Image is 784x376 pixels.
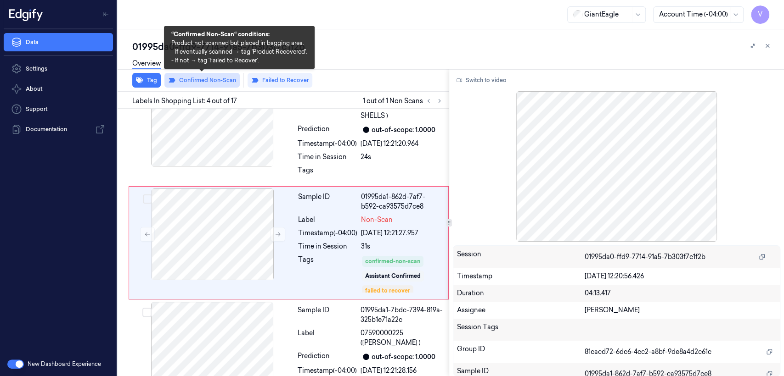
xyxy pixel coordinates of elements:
[372,125,435,135] div: out-of-scope: 1.0000
[298,101,357,121] div: Label
[298,139,357,149] div: Timestamp (-04:00)
[361,139,443,149] div: [DATE] 12:21:20.964
[361,152,443,162] div: 24s
[585,347,711,357] span: 81cacd72-6dc6-4cc2-a8bf-9de8a4d2c61c
[361,305,443,325] div: 01995da1-7bdc-7394-819a-325b1e71a22c
[132,73,161,88] button: Tag
[298,351,357,362] div: Prediction
[298,228,357,238] div: Timestamp (-04:00)
[585,252,705,262] span: 01995da0-ffd9-7714-91a5-7b303f7c1f2b
[585,288,776,298] div: 04:13.417
[298,215,357,225] div: Label
[298,328,357,348] div: Label
[143,194,152,204] button: Select row
[4,60,113,78] a: Settings
[298,152,357,162] div: Time in Session
[132,40,777,53] div: 01995da0-ffd9-7714-91a5-7b303f7c1f2b
[361,328,443,348] span: 07590000225 ([PERSON_NAME] )
[365,287,410,295] div: failed to recover
[453,73,510,88] button: Switch to video
[361,101,443,121] span: 07236812810 (DEL STFD SHELLS )
[4,120,113,138] a: Documentation
[4,80,113,98] button: About
[585,305,776,315] div: [PERSON_NAME]
[361,192,443,211] div: 01995da1-862d-7af7-b592-ca93575d7ce8
[361,228,443,238] div: [DATE] 12:21:27.957
[248,73,312,88] button: Failed to Recover
[298,124,357,135] div: Prediction
[298,366,357,376] div: Timestamp (-04:00)
[372,352,435,362] div: out-of-scope: 1.0000
[132,59,161,69] a: Overview
[457,322,585,337] div: Session Tags
[363,95,445,106] span: 1 out of 1 Non Scans
[361,366,443,376] div: [DATE] 12:21:28.156
[4,100,113,118] a: Support
[298,192,357,211] div: Sample ID
[164,73,240,88] button: Confirmed Non-Scan
[457,305,585,315] div: Assignee
[298,255,357,293] div: Tags
[585,271,776,281] div: [DATE] 12:20:56.426
[4,33,113,51] a: Data
[457,249,585,264] div: Session
[298,242,357,251] div: Time in Session
[365,257,420,265] div: confirmed-non-scan
[361,215,393,225] span: Non-Scan
[457,271,585,281] div: Timestamp
[751,6,769,24] button: V
[457,288,585,298] div: Duration
[132,96,237,106] span: Labels In Shopping List: 4 out of 17
[457,344,585,359] div: Group ID
[298,166,357,180] div: Tags
[142,308,152,317] button: Select row
[298,305,357,325] div: Sample ID
[365,272,421,280] div: Assistant Confirmed
[361,242,443,251] div: 31s
[98,7,113,22] button: Toggle Navigation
